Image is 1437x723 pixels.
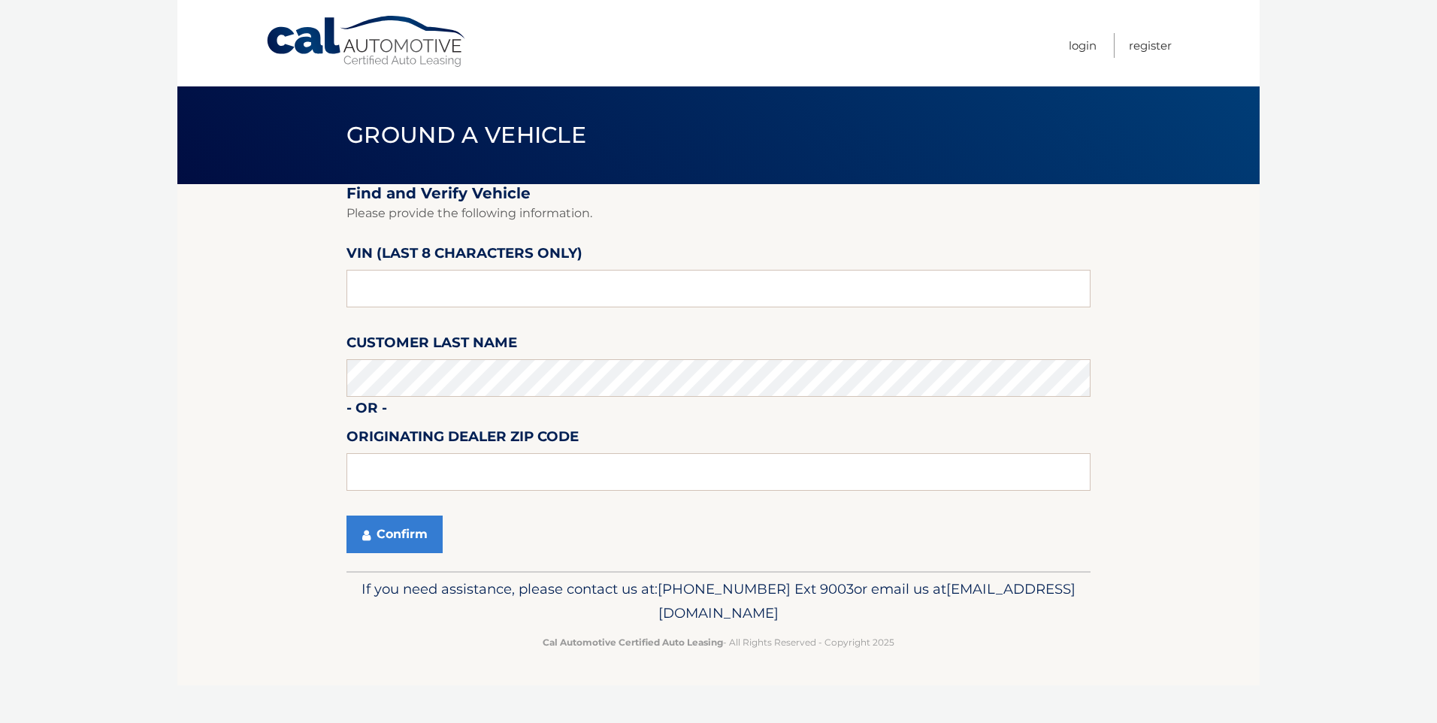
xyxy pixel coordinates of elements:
strong: Cal Automotive Certified Auto Leasing [543,637,723,648]
h2: Find and Verify Vehicle [346,184,1091,203]
label: Originating Dealer Zip Code [346,425,579,453]
span: Ground a Vehicle [346,121,586,149]
a: Cal Automotive [265,15,468,68]
a: Login [1069,33,1097,58]
p: If you need assistance, please contact us at: or email us at [356,577,1081,625]
a: Register [1129,33,1172,58]
p: - All Rights Reserved - Copyright 2025 [356,634,1081,650]
label: - or - [346,397,387,425]
label: VIN (last 8 characters only) [346,242,582,270]
span: [PHONE_NUMBER] Ext 9003 [658,580,854,597]
label: Customer Last Name [346,331,517,359]
p: Please provide the following information. [346,203,1091,224]
button: Confirm [346,516,443,553]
